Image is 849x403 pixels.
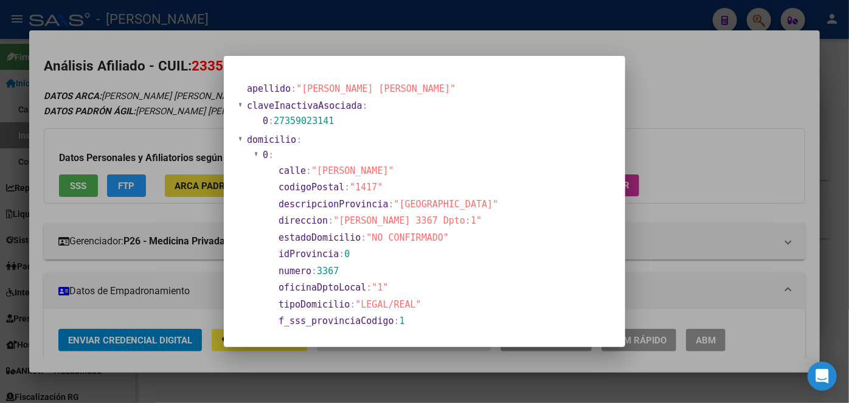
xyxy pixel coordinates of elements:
span: estadoDomicilio [279,232,361,243]
span: direccion [279,215,328,226]
span: : [296,134,302,145]
span: : [291,83,296,94]
span: "[PERSON_NAME] 3367 Dpto:1" [333,215,482,226]
span: : [394,315,400,326]
span: numero [279,266,311,277]
span: : [350,299,355,310]
span: : [268,150,274,160]
span: : [362,100,368,111]
span: localidad [279,332,328,343]
span: codigoPostal [279,182,344,193]
span: calle [279,165,306,176]
span: "LEGAL/REAL" [355,299,421,310]
span: claveInactivaAsociada [247,100,362,111]
span: "[GEOGRAPHIC_DATA]" [394,199,499,210]
span: idProvincia [279,249,339,260]
span: domicilio [247,134,296,145]
span: : [306,165,311,176]
span: "[PERSON_NAME] [PERSON_NAME]" [296,83,456,94]
span: : [311,266,317,277]
span: "1417" [350,182,383,193]
span: f_sss_provinciaCodigo [279,315,394,326]
span: oficinaDptoLocal [279,282,367,293]
span: : [344,182,350,193]
span: : [361,232,366,243]
span: "NO CONFIRMADO" [367,232,449,243]
span: 3367 [317,266,339,277]
span: 27359023141 [274,115,334,126]
span: tipoDomicilio [279,299,350,310]
span: 0 [263,150,268,160]
span: "[PERSON_NAME]" [311,165,393,176]
span: 1 [400,315,405,326]
span: : [328,332,333,343]
span: : [339,249,344,260]
span: : [328,215,333,226]
span: : [268,115,274,126]
span: "1" [372,282,389,293]
span: : [367,282,372,293]
span: 0 [344,249,350,260]
span: apellido [247,83,291,94]
span: descripcionProvincia [279,199,389,210]
span: : [389,199,394,210]
span: 0 [263,115,268,126]
span: "CABA" [333,332,366,343]
div: Open Intercom Messenger [808,362,837,391]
